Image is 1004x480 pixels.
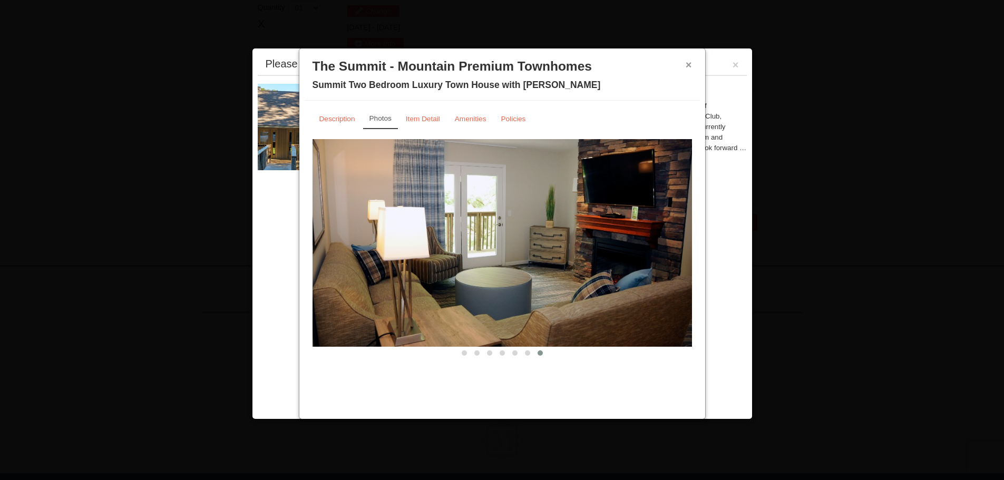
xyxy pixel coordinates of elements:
[313,80,692,90] h4: Summit Two Bedroom Luxury Town House with [PERSON_NAME]
[406,115,440,123] small: Item Detail
[448,109,493,129] a: Amenities
[313,58,692,74] h3: The Summit - Mountain Premium Townhomes
[369,114,392,122] small: Photos
[733,60,739,70] button: ×
[363,109,398,129] a: Photos
[258,84,416,170] img: 19219034-1-0eee7e00.jpg
[266,58,440,69] div: Please make your package selection:
[686,60,692,70] button: ×
[501,115,525,123] small: Policies
[455,115,486,123] small: Amenities
[313,139,692,347] img: 18876286-209-a0fa8fad.png
[319,115,355,123] small: Description
[313,109,362,129] a: Description
[494,109,532,129] a: Policies
[399,109,447,129] a: Item Detail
